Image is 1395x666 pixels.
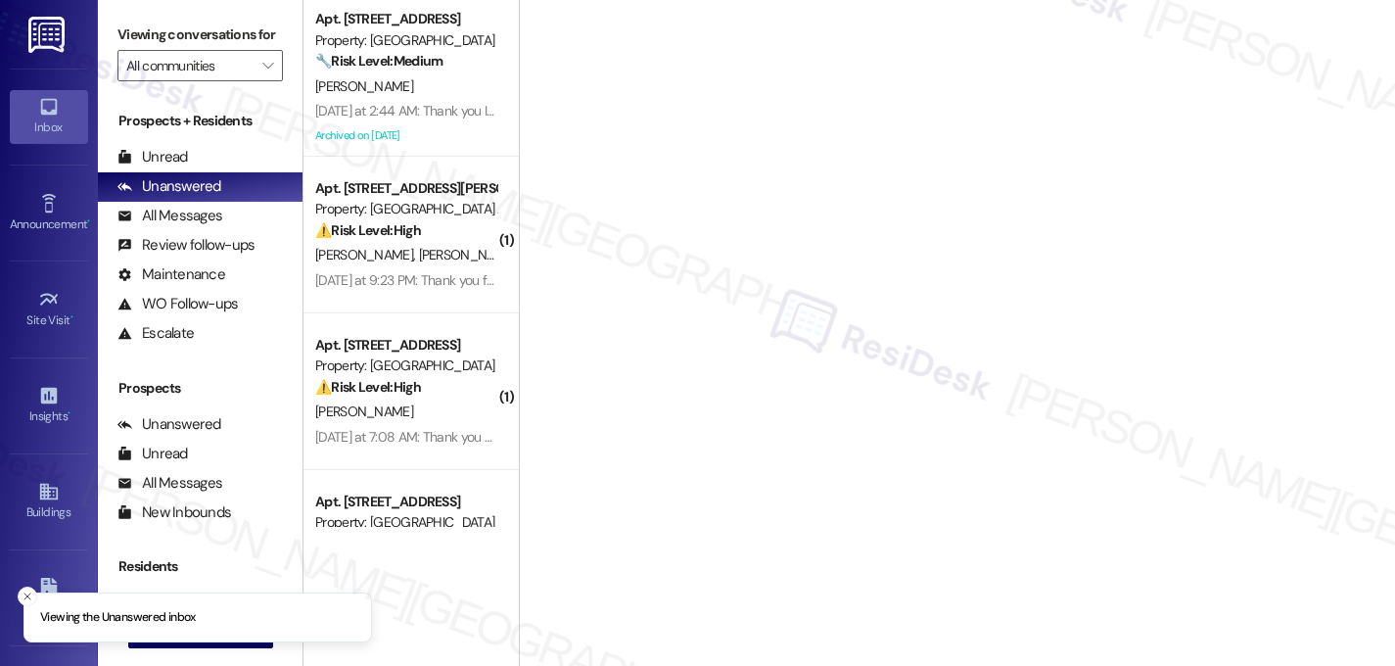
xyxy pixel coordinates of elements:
div: Property: [GEOGRAPHIC_DATA] [315,30,496,51]
span: [PERSON_NAME] [315,77,413,95]
div: Prospects [98,378,302,399]
a: Leads [10,572,88,625]
div: Archived on [DATE] [313,123,498,148]
a: Insights • [10,379,88,432]
div: WO Follow-ups [117,294,238,314]
strong: ⚠️ Risk Level: High [315,221,421,239]
div: Apt. [STREET_ADDRESS] [315,9,496,29]
div: Escalate [117,323,194,344]
div: Unread [117,444,188,464]
div: Residents [98,556,302,577]
div: All Messages [117,206,222,226]
div: All Messages [117,473,222,494]
div: [DATE] at 2:44 AM: Thank you I should get paid [DATE] to catch up on rent [315,102,730,119]
div: Property: [GEOGRAPHIC_DATA] [315,512,496,533]
div: Unread [117,147,188,167]
span: [PERSON_NAME] [315,246,419,263]
div: Apt. [STREET_ADDRESS][PERSON_NAME] [315,178,496,199]
div: New Inbounds [117,502,231,523]
a: Site Visit • [10,283,88,336]
div: Prospects + Residents [98,111,302,131]
div: Apt. [STREET_ADDRESS] [315,492,496,512]
a: Buildings [10,475,88,528]
span: • [87,214,90,228]
a: Inbox [10,90,88,143]
span: [PERSON_NAME] [419,246,517,263]
div: Property: [GEOGRAPHIC_DATA] [315,356,496,376]
button: Close toast [18,587,37,606]
label: Viewing conversations for [117,20,283,50]
strong: ⚠️ Risk Level: High [315,378,421,396]
p: Viewing the Unanswered inbox [40,609,196,627]
div: Unanswered [117,176,221,197]
strong: 🔧 Risk Level: Medium [315,52,442,70]
span: • [68,406,70,420]
i:  [262,58,273,73]
div: Apt. [STREET_ADDRESS] [315,335,496,356]
div: Unanswered [117,414,221,435]
div: Review follow-ups [117,235,255,256]
div: Property: [GEOGRAPHIC_DATA] Apartments [315,199,496,219]
img: ResiDesk Logo [28,17,69,53]
span: [PERSON_NAME] [315,403,413,420]
div: Maintenance [117,264,225,285]
span: • [70,310,73,324]
input: All communities [126,50,252,81]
